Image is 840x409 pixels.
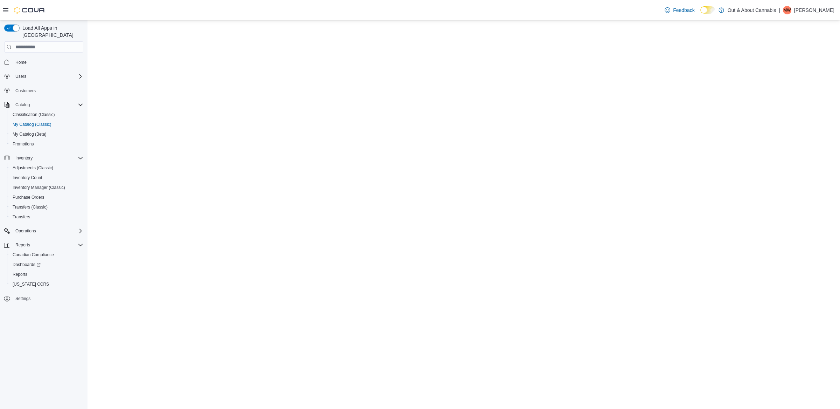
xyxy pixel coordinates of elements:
[13,195,44,200] span: Purchase Orders
[15,155,33,161] span: Inventory
[10,280,52,288] a: [US_STATE] CCRS
[7,250,86,260] button: Canadian Compliance
[10,120,83,129] span: My Catalog (Classic)
[15,60,27,65] span: Home
[13,154,83,162] span: Inventory
[1,293,86,304] button: Settings
[13,214,30,220] span: Transfers
[1,57,86,67] button: Home
[14,7,45,14] img: Cova
[13,262,41,267] span: Dashboards
[10,120,54,129] a: My Catalog (Classic)
[10,203,50,211] a: Transfers (Classic)
[10,173,45,182] a: Inventory Count
[13,101,83,109] span: Catalog
[13,87,38,95] a: Customers
[10,130,83,138] span: My Catalog (Beta)
[10,140,37,148] a: Promotions
[1,86,86,96] button: Customers
[10,173,83,182] span: Inventory Count
[783,6,791,14] span: MW
[13,175,42,180] span: Inventory Count
[13,272,27,277] span: Reports
[15,296,30,301] span: Settings
[13,165,53,171] span: Adjustments (Classic)
[7,212,86,222] button: Transfers
[10,164,83,172] span: Adjustments (Classic)
[13,131,47,137] span: My Catalog (Beta)
[13,154,35,162] button: Inventory
[10,270,30,279] a: Reports
[10,193,83,202] span: Purchase Orders
[10,183,68,192] a: Inventory Manager (Classic)
[7,139,86,149] button: Promotions
[10,213,83,221] span: Transfers
[4,54,83,322] nav: Complex example
[10,193,47,202] a: Purchase Orders
[1,226,86,236] button: Operations
[794,6,834,14] p: [PERSON_NAME]
[10,213,33,221] a: Transfers
[10,164,56,172] a: Adjustments (Classic)
[10,110,83,119] span: Classification (Classic)
[10,203,83,211] span: Transfers (Classic)
[15,102,30,108] span: Catalog
[10,130,49,138] a: My Catalog (Beta)
[10,183,83,192] span: Inventory Manager (Classic)
[7,260,86,270] a: Dashboards
[13,227,39,235] button: Operations
[13,72,29,81] button: Users
[13,281,49,287] span: [US_STATE] CCRS
[13,112,55,117] span: Classification (Classic)
[7,163,86,173] button: Adjustments (Classic)
[700,6,715,14] input: Dark Mode
[1,100,86,110] button: Catalog
[13,252,54,258] span: Canadian Compliance
[20,25,83,39] span: Load All Apps in [GEOGRAPHIC_DATA]
[673,7,694,14] span: Feedback
[15,242,30,248] span: Reports
[1,71,86,81] button: Users
[13,122,51,127] span: My Catalog (Classic)
[7,202,86,212] button: Transfers (Classic)
[7,110,86,120] button: Classification (Classic)
[1,240,86,250] button: Reports
[15,74,26,79] span: Users
[13,185,65,190] span: Inventory Manager (Classic)
[1,153,86,163] button: Inventory
[13,58,29,67] a: Home
[13,57,83,66] span: Home
[7,279,86,289] button: [US_STATE] CCRS
[7,120,86,129] button: My Catalog (Classic)
[7,192,86,202] button: Purchase Orders
[13,72,83,81] span: Users
[10,110,58,119] a: Classification (Classic)
[13,204,48,210] span: Transfers (Classic)
[15,228,36,234] span: Operations
[728,6,776,14] p: Out & About Cannabis
[783,6,791,14] div: Mark Wolk
[13,101,33,109] button: Catalog
[779,6,780,14] p: |
[10,260,83,269] span: Dashboards
[15,88,36,94] span: Customers
[7,129,86,139] button: My Catalog (Beta)
[13,241,33,249] button: Reports
[10,251,57,259] a: Canadian Compliance
[10,251,83,259] span: Canadian Compliance
[10,270,83,279] span: Reports
[10,280,83,288] span: Washington CCRS
[7,173,86,183] button: Inventory Count
[662,3,697,17] a: Feedback
[13,141,34,147] span: Promotions
[10,140,83,148] span: Promotions
[13,227,83,235] span: Operations
[13,294,33,303] a: Settings
[13,86,83,95] span: Customers
[13,241,83,249] span: Reports
[7,270,86,279] button: Reports
[7,183,86,192] button: Inventory Manager (Classic)
[13,294,83,303] span: Settings
[10,260,43,269] a: Dashboards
